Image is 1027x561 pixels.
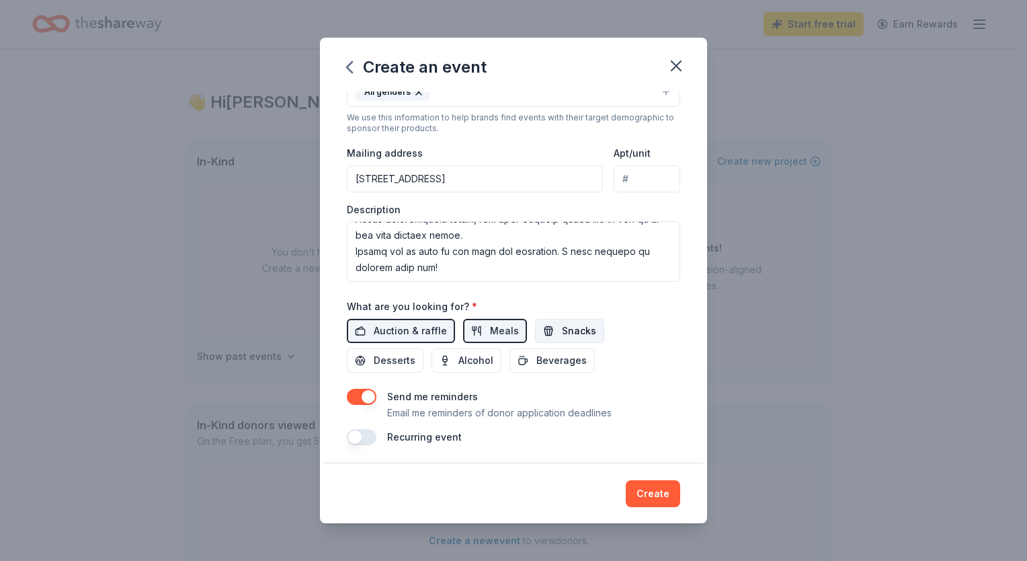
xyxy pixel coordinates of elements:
span: Meals [490,323,519,339]
input: Enter a US address [347,165,603,192]
button: Snacks [535,319,604,343]
label: Mailing address [347,147,423,160]
span: Snacks [562,323,596,339]
div: Create an event [347,57,487,78]
button: Alcohol [432,348,501,373]
button: Meals [463,319,527,343]
label: Send me reminders [387,391,478,402]
textarea: L'i dolors ame cons adip el se doeiusmodt i utlab etdol! M’al enimadminim ven quis nostr exer ul ... [347,221,680,282]
label: Recurring event [387,431,462,443]
button: Beverages [509,348,595,373]
label: What are you looking for? [347,300,477,313]
button: Desserts [347,348,423,373]
button: Create [626,480,680,507]
span: Alcohol [458,352,493,369]
span: Desserts [374,352,415,369]
div: We use this information to help brands find events with their target demographic to sponsor their... [347,112,680,134]
p: Email me reminders of donor application deadlines [387,405,612,421]
label: Description [347,203,401,217]
label: Apt/unit [614,147,651,160]
button: All genders [347,77,680,107]
div: All genders [356,83,430,101]
button: Auction & raffle [347,319,455,343]
span: Auction & raffle [374,323,447,339]
input: # [614,165,680,192]
span: Beverages [536,352,587,369]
